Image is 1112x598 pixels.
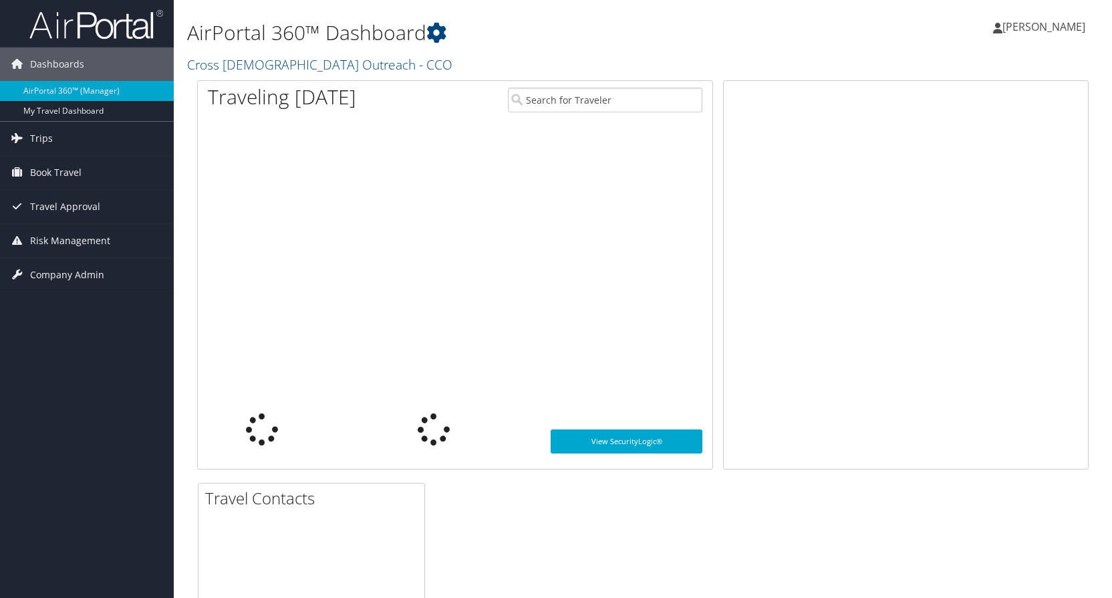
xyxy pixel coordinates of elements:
[208,83,356,111] h1: Traveling [DATE]
[508,88,702,112] input: Search for Traveler
[30,47,84,81] span: Dashboards
[993,7,1099,47] a: [PERSON_NAME]
[187,19,795,47] h1: AirPortal 360™ Dashboard
[187,56,456,74] a: Cross [DEMOGRAPHIC_DATA] Outreach - CCO
[30,224,110,258] span: Risk Management
[30,190,100,223] span: Travel Approval
[205,487,424,510] h2: Travel Contacts
[1002,19,1085,34] span: [PERSON_NAME]
[30,122,53,155] span: Trips
[30,258,104,292] span: Company Admin
[30,156,82,189] span: Book Travel
[29,9,163,40] img: airportal-logo.png
[551,429,702,454] a: View SecurityLogic®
